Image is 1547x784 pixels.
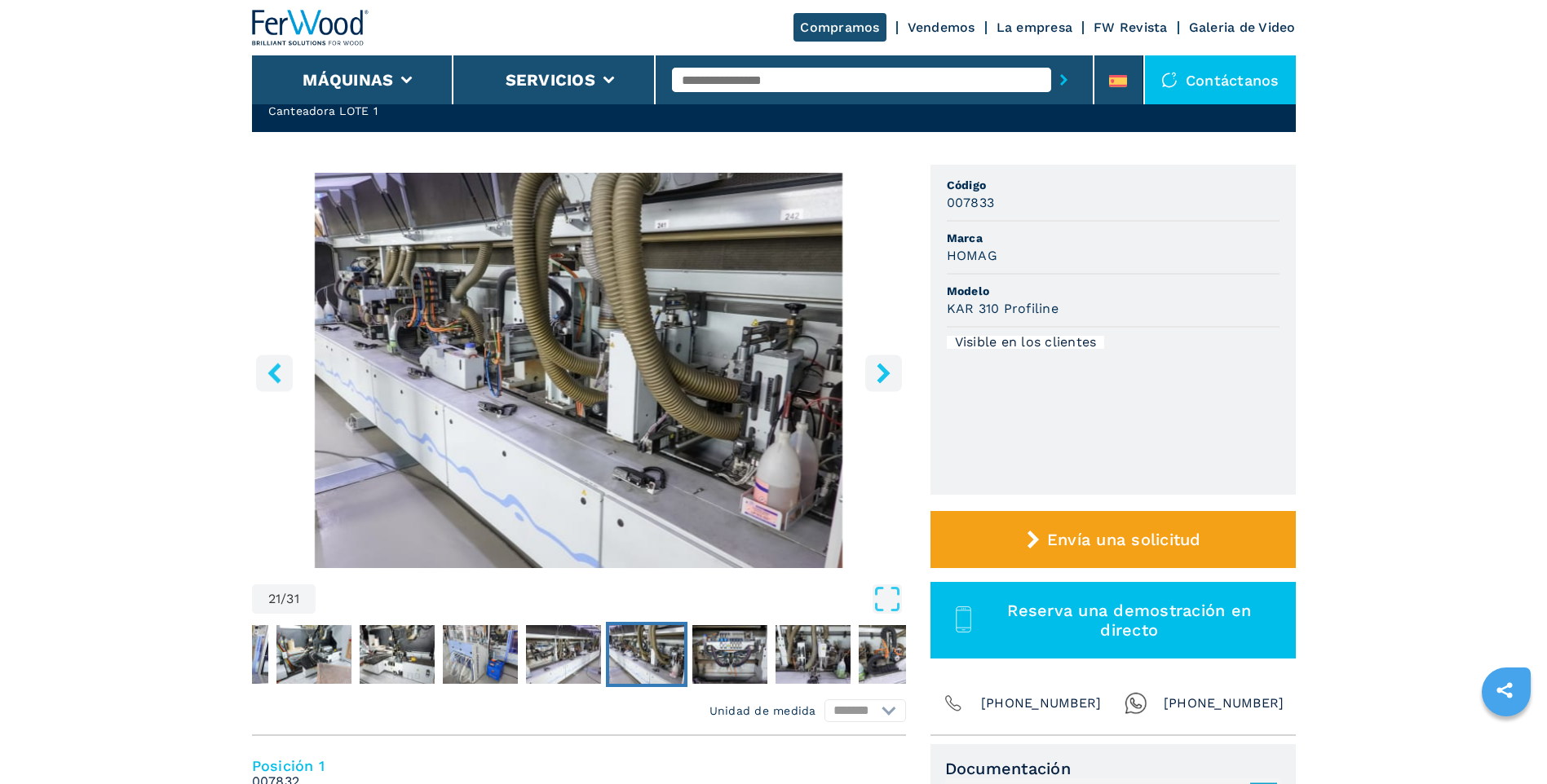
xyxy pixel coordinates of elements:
[609,625,684,684] img: bfe67418f76a4fa326ac6b1ac26bcf8b
[793,13,886,42] a: Compramos
[356,622,438,687] button: Go to Slide 18
[523,622,604,687] button: Go to Slide 20
[252,173,906,568] div: Go to Slide 21
[1478,711,1535,772] iframe: Chat
[908,20,975,35] a: Vendemos
[1051,61,1076,99] button: submit-button
[506,70,595,90] button: Servicios
[776,625,851,684] img: ce7869a4c209bbfe5b70b4dccaae66d3
[947,177,1280,193] span: Código
[268,592,281,606] span: 21
[440,622,521,687] button: Go to Slide 19
[1484,670,1525,711] a: sharethis
[286,592,299,606] span: 31
[1189,20,1296,35] a: Galeria de Video
[930,582,1296,658] button: Reserva una demostración en directo
[1145,55,1296,104] div: Contáctanos
[947,246,997,265] h3: HOMAG
[1161,72,1178,88] img: Contáctanos
[945,759,1281,778] span: Documentación
[1125,692,1147,715] img: Whatsapp
[947,230,1280,246] span: Marca
[303,70,393,90] button: Máquinas
[689,622,771,687] button: Go to Slide 22
[997,20,1073,35] a: La empresa
[981,692,1102,715] span: [PHONE_NUMBER]
[982,601,1276,640] span: Reserva una demostración en directo
[772,622,854,687] button: Go to Slide 23
[1094,20,1168,35] a: FW Revista
[947,336,1105,349] div: Visible en los clientes
[692,625,767,684] img: 3c380d621faee24de022d3e29a01def8
[256,355,293,391] button: left-button
[320,584,902,614] button: Open Fullscreen
[443,625,518,684] img: 46de7efc3fa7248bad5b54410f553ed1
[1164,692,1284,715] span: [PHONE_NUMBER]
[947,299,1059,318] h3: KAR 310 Profiline
[252,10,369,46] img: Ferwood
[273,622,355,687] button: Go to Slide 17
[526,625,601,684] img: b6fe3826d3b3d1a84cd5339b24c69038
[930,511,1296,568] button: Envía una solicitud
[855,622,937,687] button: Go to Slide 24
[942,692,965,715] img: Phone
[268,103,550,119] h2: Canteadora LOTE 1
[252,173,906,568] img: Canteadora LOTE 1 HOMAG KAR 310 Profiline
[859,625,934,684] img: cbbff81d5588c27532cb3194d8676328
[276,625,351,684] img: 79dc4fb68ab7feeac5fce37aa317fbdc
[947,193,995,212] h3: 007833
[281,592,286,606] span: /
[1047,530,1201,549] span: Envía una solicitud
[865,355,902,391] button: right-button
[709,703,816,719] em: Unidad de medida
[606,622,687,687] button: Go to Slide 21
[252,756,906,775] h4: Posición 1
[947,283,1280,299] span: Modelo
[360,625,435,684] img: c3306f2fff256e249ae606c021fafd00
